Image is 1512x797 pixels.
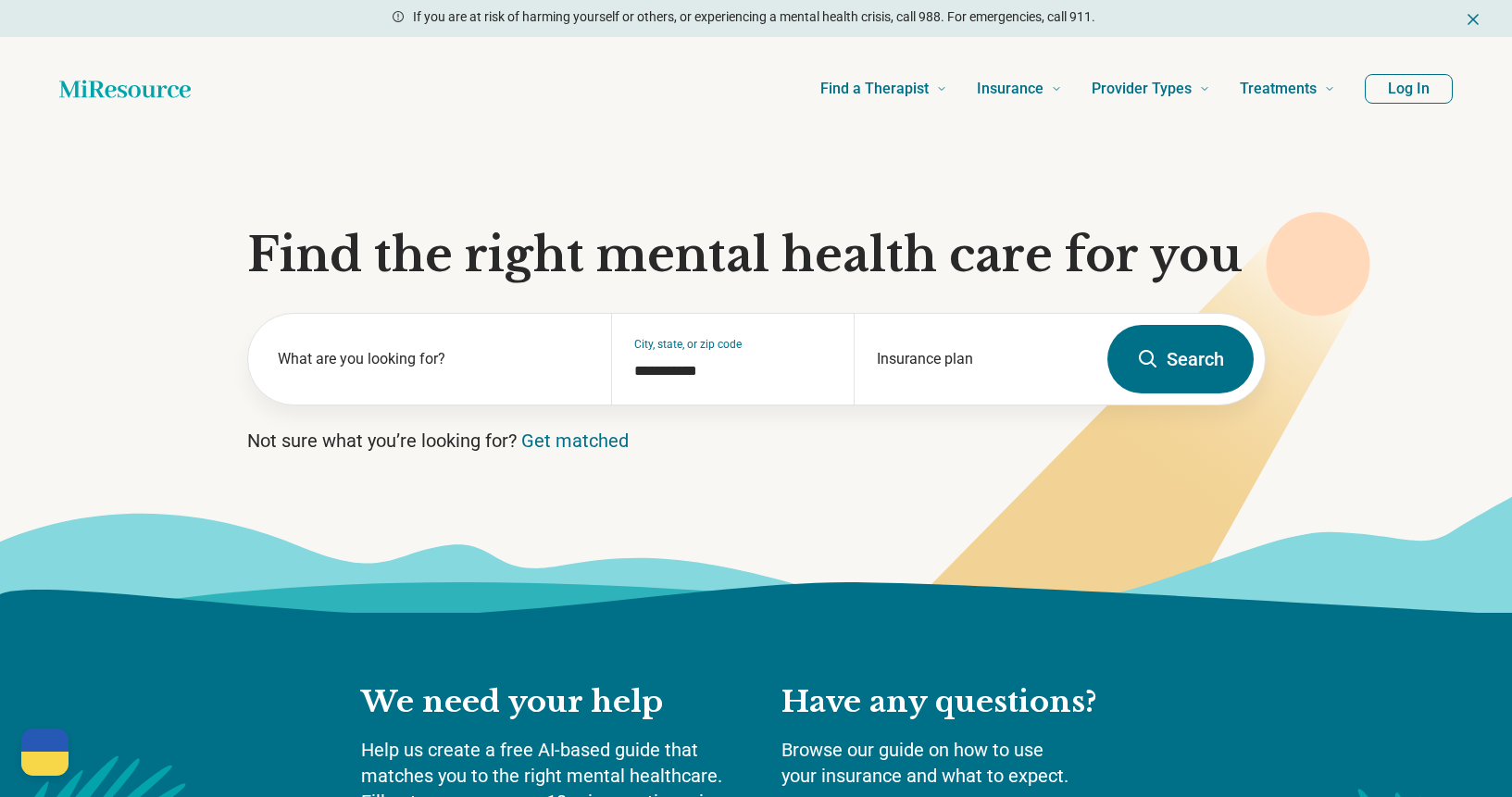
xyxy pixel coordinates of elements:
[820,52,947,126] a: Find a Therapist
[1240,52,1335,126] a: Treatments
[413,7,1095,27] p: If you are at risk of harming yourself or others, or experiencing a mental health crisis, call 98...
[1365,74,1453,104] button: Log In
[1107,325,1254,393] button: Search
[1092,76,1192,102] span: Provider Types
[1092,52,1210,126] a: Provider Types
[247,428,1266,454] p: Not sure what you’re looking for?
[781,683,1152,722] h2: Have any questions?
[521,430,629,452] a: Get matched
[977,76,1043,102] span: Insurance
[781,737,1152,789] p: Browse our guide on how to use your insurance and what to expect.
[59,70,191,107] a: Home page
[1464,7,1482,30] button: Dismiss
[977,52,1062,126] a: Insurance
[820,76,929,102] span: Find a Therapist
[1240,76,1317,102] span: Treatments
[278,348,590,370] label: What are you looking for?
[361,683,744,722] h2: We need your help
[247,228,1266,283] h1: Find the right mental health care for you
